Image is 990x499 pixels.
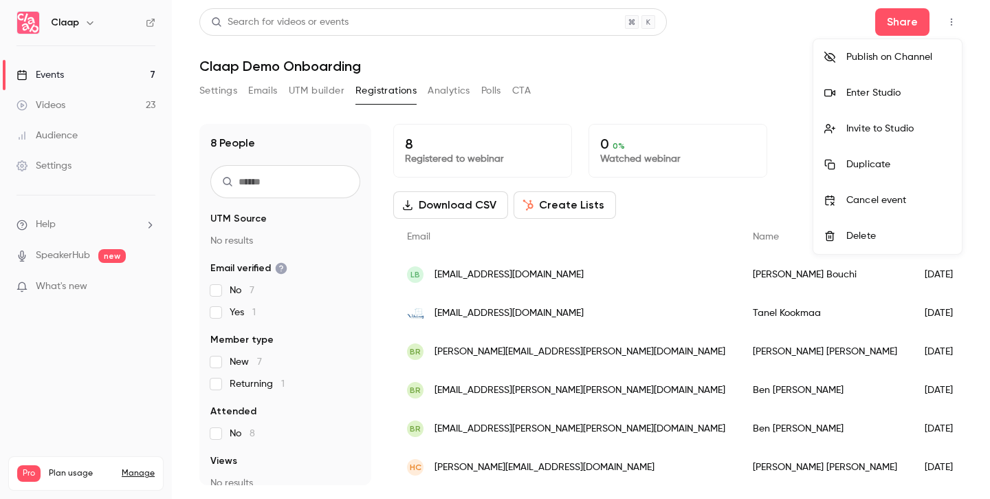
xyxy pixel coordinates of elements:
[846,86,951,100] div: Enter Studio
[846,50,951,64] div: Publish on Channel
[846,229,951,243] div: Delete
[846,193,951,207] div: Cancel event
[846,158,951,171] div: Duplicate
[846,122,951,136] div: Invite to Studio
